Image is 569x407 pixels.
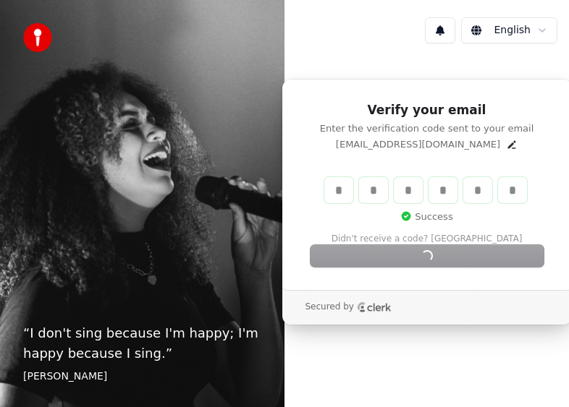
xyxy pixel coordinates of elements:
[357,302,392,312] a: Clerk logo
[321,174,530,206] div: Verification code input
[400,210,452,223] p: Success
[23,369,261,384] footer: [PERSON_NAME]
[336,138,500,151] p: [EMAIL_ADDRESS][DOMAIN_NAME]
[311,122,544,135] p: Enter the verification code sent to your email
[311,102,544,119] h1: Verify your email
[23,23,52,52] img: youka
[23,323,261,364] p: “ I don't sing because I'm happy; I'm happy because I sing. ”
[305,301,354,313] p: Secured by
[506,139,518,150] button: Edit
